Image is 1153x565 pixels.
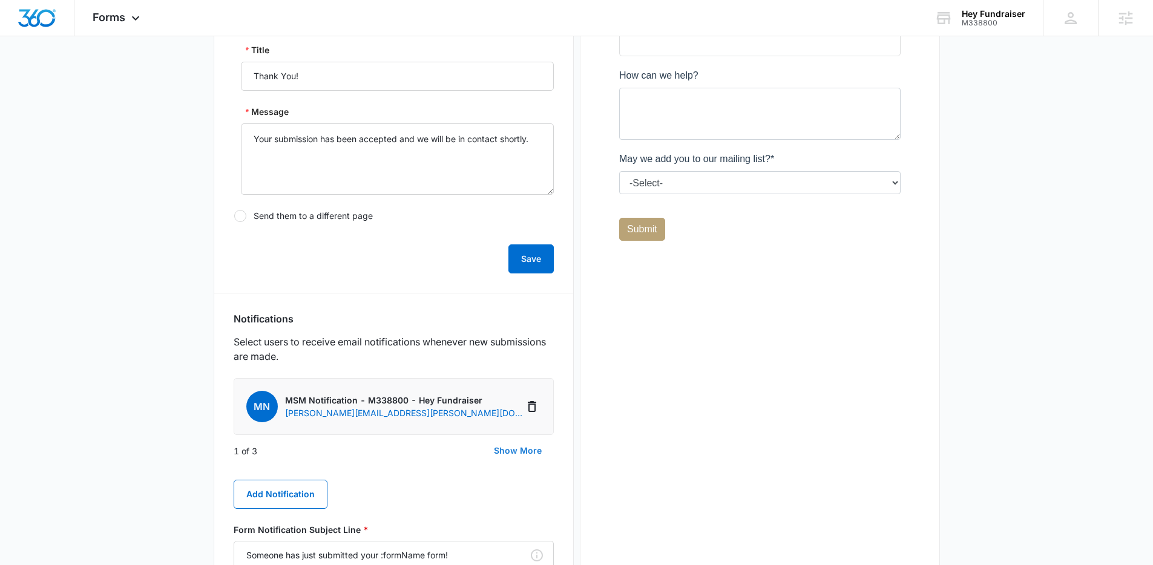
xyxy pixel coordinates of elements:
[234,445,257,457] p: 1 of 3
[285,407,524,419] p: [PERSON_NAME][EMAIL_ADDRESS][PERSON_NAME][DOMAIN_NAME]
[524,397,541,416] button: Delete Notification
[234,523,554,536] label: Form Notification Subject Line
[962,9,1025,19] div: account name
[246,105,289,119] label: Message
[234,335,554,364] p: Select users to receive email notifications whenever new submissions are made.
[234,209,554,223] label: Send them to a different page
[234,480,327,509] button: Add Notification
[241,62,554,91] input: Title
[234,313,294,325] h3: Notifications
[241,123,554,195] textarea: Message
[246,44,269,57] label: Title
[93,11,125,24] span: Forms
[962,19,1025,27] div: account id
[508,244,554,273] button: Save
[285,394,524,407] p: MSM Notification - M338800 - Hey Fundraiser
[246,391,278,422] span: MN
[482,436,554,465] button: Show More
[8,359,38,369] span: Submit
